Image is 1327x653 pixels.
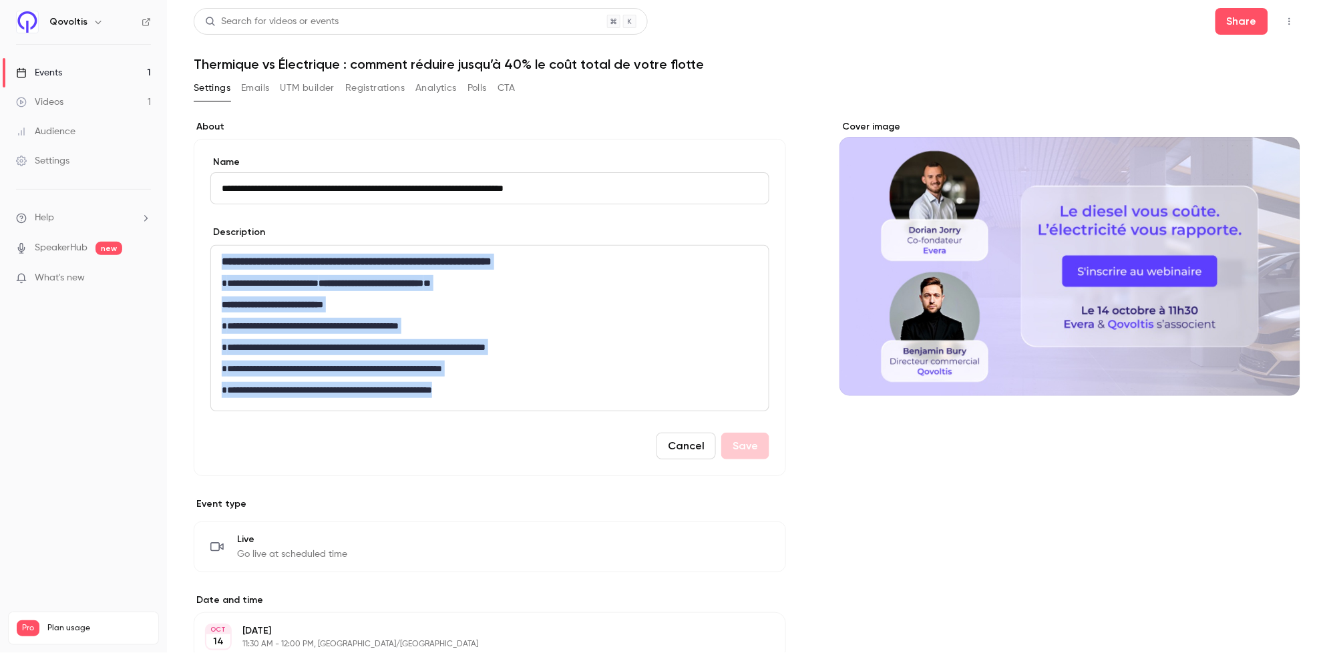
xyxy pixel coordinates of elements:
h6: Qovoltis [49,15,87,29]
p: [DATE] [242,624,715,638]
button: Analytics [415,77,457,99]
label: About [194,120,786,134]
h1: Thermique vs Électrique : comment réduire jusqu’à 40% le coût total de votre flotte [194,56,1300,72]
div: Audience [16,125,75,138]
button: Emails [241,77,269,99]
span: new [96,242,122,255]
li: help-dropdown-opener [16,211,151,225]
div: Search for videos or events [205,15,339,29]
label: Description [210,226,265,239]
span: Help [35,211,54,225]
button: Registrations [345,77,405,99]
button: CTA [498,77,516,99]
label: Cover image [839,120,1300,134]
p: 11:30 AM - 12:00 PM, [GEOGRAPHIC_DATA]/[GEOGRAPHIC_DATA] [242,639,715,650]
button: Settings [194,77,230,99]
button: Cancel [656,433,716,459]
span: Pro [17,620,39,636]
div: Settings [16,154,69,168]
span: Go live at scheduled time [237,548,347,561]
label: Name [210,156,769,169]
button: Share [1215,8,1268,35]
div: OCT [206,625,230,634]
span: Plan usage [47,623,150,634]
span: Live [237,533,347,546]
a: SpeakerHub [35,241,87,255]
div: editor [211,246,769,411]
span: What's new [35,271,85,285]
div: Videos [16,95,63,109]
img: Qovoltis [17,11,38,33]
div: Events [16,66,62,79]
section: Cover image [839,120,1300,396]
button: UTM builder [280,77,335,99]
button: Polls [467,77,487,99]
p: Event type [194,497,786,511]
p: 14 [213,635,224,648]
label: Date and time [194,594,786,607]
section: description [210,245,769,411]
